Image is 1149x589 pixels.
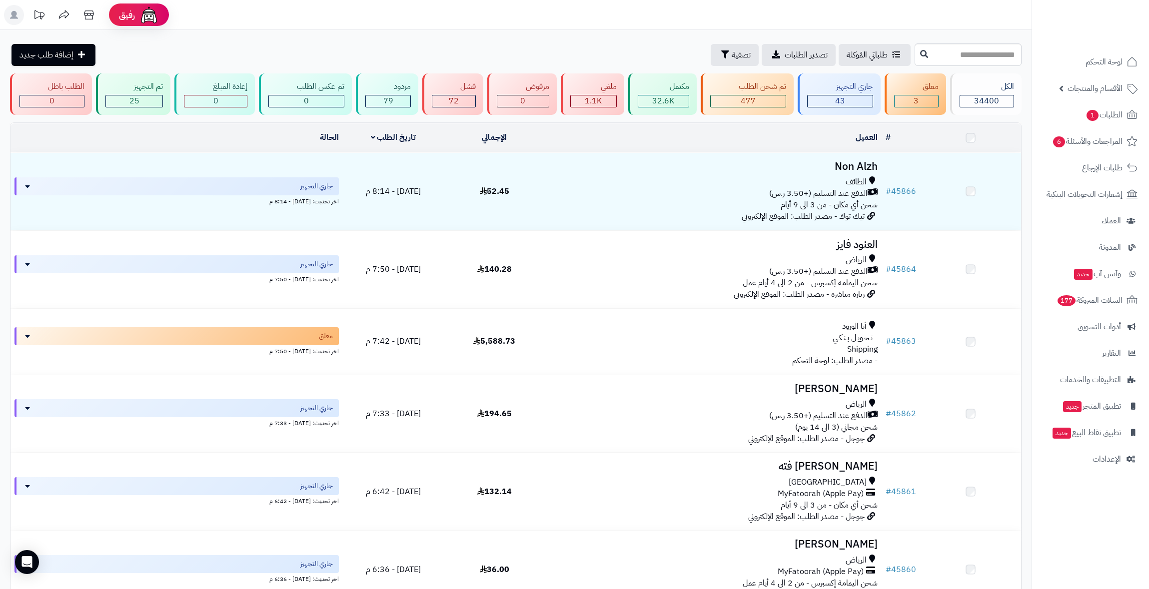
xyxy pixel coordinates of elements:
span: 477 [741,95,756,107]
a: تاريخ الطلب [371,131,416,143]
a: #45861 [886,486,916,498]
div: 0 [269,95,344,107]
span: السلات المتروكة [1057,293,1123,307]
a: تطبيق المتجرجديد [1038,394,1143,418]
a: تم عكس الطلب 0 [257,73,354,115]
div: 477 [711,95,786,107]
span: # [886,408,891,420]
span: [DATE] - 6:42 م [366,486,421,498]
div: اخر تحديث: [DATE] - 8:14 م [14,195,339,206]
div: 0 [20,95,84,107]
a: تحديثات المنصة [26,5,51,27]
div: 25 [106,95,162,107]
div: 32570 [638,95,689,107]
span: جاري التجهيز [300,559,333,569]
a: السلات المتروكة177 [1038,288,1143,312]
span: 177 [1058,295,1076,306]
span: جاري التجهيز [300,181,333,191]
div: 43 [808,95,872,107]
button: تصفية [711,44,759,66]
h3: [PERSON_NAME] [549,539,878,550]
span: 3 [914,95,919,107]
a: الطلبات1 [1038,103,1143,127]
span: 6 [1053,136,1065,147]
a: الحالة [320,131,339,143]
div: جاري التجهيز [807,81,873,92]
span: جوجل - مصدر الطلب: الموقع الإلكتروني [748,433,865,445]
span: 1 [1087,110,1099,121]
a: مكتمل 32.6K [626,73,699,115]
div: تم التجهيز [105,81,163,92]
a: الطلب باطل 0 [8,73,94,115]
span: 25 [129,95,139,107]
span: أدوات التسويق [1078,320,1121,334]
span: الرياض [846,399,867,410]
span: التقارير [1102,346,1121,360]
span: جديد [1063,401,1082,412]
div: إعادة المبلغ [184,81,247,92]
div: 72 [432,95,475,107]
a: طلبات الإرجاع [1038,156,1143,180]
span: 43 [835,95,845,107]
a: تم شحن الطلب 477 [699,73,796,115]
span: 34400 [974,95,999,107]
div: مردود [365,81,411,92]
a: لوحة التحكم [1038,50,1143,74]
div: Open Intercom Messenger [15,550,39,574]
div: 3 [895,95,938,107]
span: تصدير الطلبات [785,49,828,61]
a: وآتس آبجديد [1038,262,1143,286]
span: [DATE] - 8:14 م [366,185,421,197]
div: اخر تحديث: [DATE] - 6:42 م [14,495,339,506]
span: 194.65 [477,408,512,420]
span: [DATE] - 6:36 م [366,564,421,576]
span: معلق [319,331,333,341]
span: شحن مجاني (3 الى 14 يوم) [795,421,878,433]
a: معلق 3 [883,73,948,115]
span: تطبيق نقاط البيع [1052,426,1121,440]
span: جديد [1053,428,1071,439]
span: # [886,335,891,347]
span: المراجعات والأسئلة [1052,134,1123,148]
a: #45860 [886,564,916,576]
span: زيارة مباشرة - مصدر الطلب: الموقع الإلكتروني [734,288,865,300]
span: أبا الورود [842,321,867,332]
span: 36.00 [480,564,509,576]
span: 0 [213,95,218,107]
span: الرياض [846,555,867,566]
span: الدفع عند التسليم (+3.50 ر.س) [769,188,868,199]
a: المدونة [1038,235,1143,259]
span: التطبيقات والخدمات [1060,373,1121,387]
img: ai-face.png [139,5,159,25]
div: مكتمل [638,81,689,92]
span: 0 [520,95,525,107]
span: # [886,185,891,197]
span: الطائف [846,176,867,188]
a: فشل 72 [420,73,485,115]
span: [DATE] - 7:42 م [366,335,421,347]
div: الطلب باطل [19,81,84,92]
span: 72 [449,95,459,107]
span: تصفية [732,49,751,61]
a: #45862 [886,408,916,420]
span: الإعدادات [1093,452,1121,466]
div: مرفوض [497,81,549,92]
a: جاري التجهيز 43 [796,73,882,115]
span: العملاء [1102,214,1121,228]
span: الدفع عند التسليم (+3.50 ر.س) [769,266,868,277]
span: # [886,486,891,498]
span: جاري التجهيز [300,403,333,413]
a: المراجعات والأسئلة6 [1038,129,1143,153]
a: مرفوض 0 [485,73,558,115]
div: اخر تحديث: [DATE] - 6:36 م [14,573,339,584]
a: أدوات التسويق [1038,315,1143,339]
span: 132.14 [477,486,512,498]
span: 1.1K [585,95,602,107]
span: 52.45 [480,185,509,197]
span: Shipping [847,343,878,355]
span: وآتس آب [1073,267,1121,281]
span: شحن أي مكان - من 3 الى 9 أيام [781,199,878,211]
span: [GEOGRAPHIC_DATA] [789,477,867,488]
span: جاري التجهيز [300,481,333,491]
span: طلباتي المُوكلة [847,49,888,61]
